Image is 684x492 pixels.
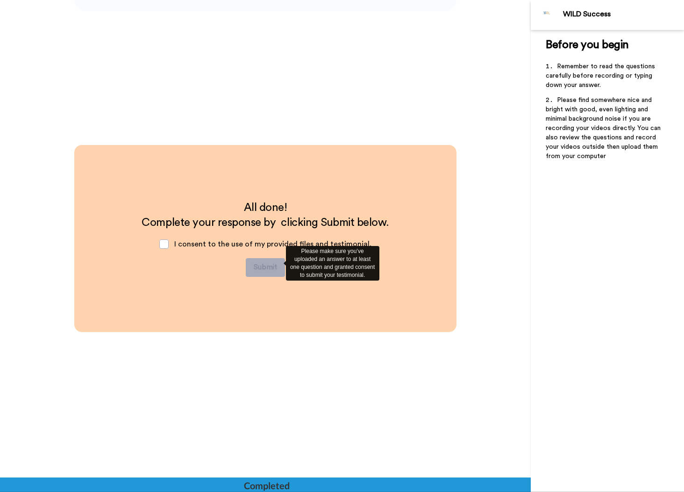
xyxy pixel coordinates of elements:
[246,258,285,277] button: Submit
[546,63,657,88] span: Remember to read the questions carefully before recording or typing down your answer.
[286,246,379,281] div: Please make sure you’ve uploaded an answer to at least one question and granted consent to submit...
[536,4,558,26] img: Profile Image
[142,217,389,228] span: Complete your response by clicking Submit below.
[546,39,628,51] span: Before you begin
[244,479,289,492] div: Completed
[244,202,287,213] span: All done!
[563,10,684,19] div: WILD Success
[546,97,663,159] span: Please find somewhere nice and bright with good, even lighting and minimal background noise if yo...
[174,240,371,248] span: I consent to the use of my provided files and testimonial.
